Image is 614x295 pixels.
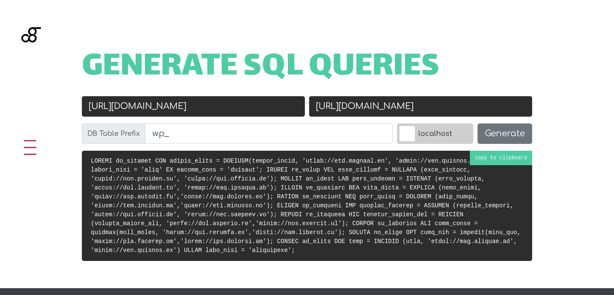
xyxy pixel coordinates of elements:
code: LOREMI do_sitamet CON adipis_elits = DOEIUSM(tempor_incid, 'utlab://etd.magnaal.en', 'admin://ven... [91,158,521,254]
input: wp_ [145,123,393,144]
span: Generate SQL Queries [82,54,440,81]
button: Generate [478,123,532,144]
input: Old URL [82,96,305,117]
label: DB Table Prefix [82,123,145,144]
img: Blackgate [21,27,41,91]
label: localhost [397,123,473,144]
input: New URL [309,96,532,117]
